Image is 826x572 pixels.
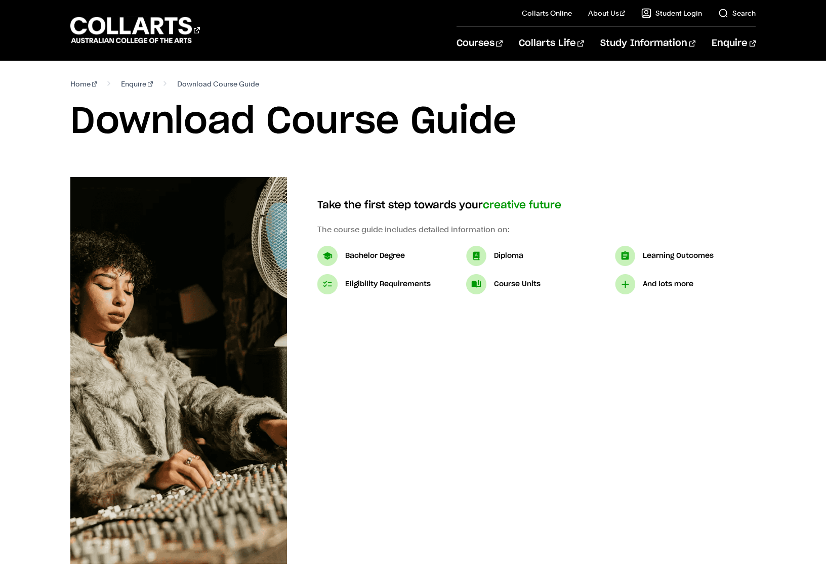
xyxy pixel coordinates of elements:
img: Eligibility Requirements [317,274,338,294]
a: Courses [457,27,503,60]
img: Bachelor Degree [317,246,338,266]
a: Collarts Life [519,27,584,60]
a: Search [718,8,756,18]
img: Learning Outcomes [615,246,635,266]
a: Collarts Online [522,8,572,18]
p: Eligibility Requirements [345,278,431,290]
a: Enquire [121,77,153,91]
a: Home [70,77,97,91]
a: About Us [588,8,626,18]
h1: Download Course Guide [70,99,756,145]
img: Diploma [466,246,486,266]
span: creative future [483,200,561,210]
p: The course guide includes detailed information on: [317,224,756,236]
a: Enquire [712,27,756,60]
p: Diploma [494,250,523,262]
a: Student Login [641,8,702,18]
h4: Take the first step towards your [317,197,756,213]
p: Learning Outcomes [643,250,714,262]
p: And lots more [643,278,693,290]
img: And lots more [615,274,635,294]
span: Download Course Guide [177,77,259,91]
a: Study Information [600,27,695,60]
img: Course Units [466,274,486,294]
p: Bachelor Degree [345,250,405,262]
div: Go to homepage [70,16,200,45]
p: Course Units [494,278,541,290]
